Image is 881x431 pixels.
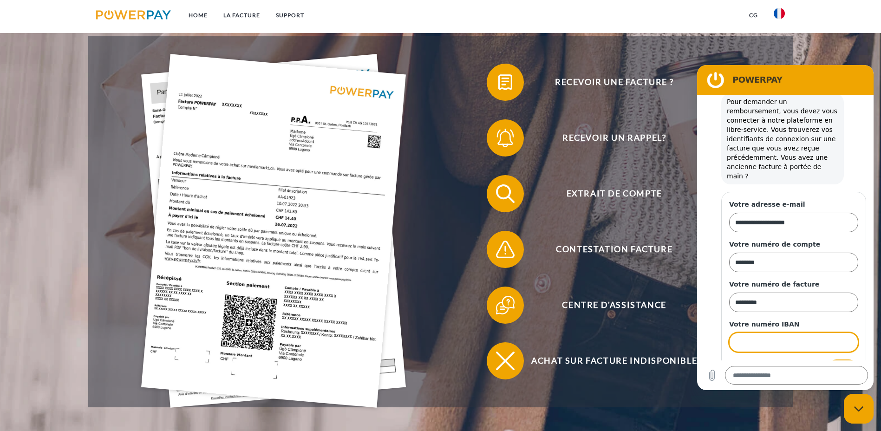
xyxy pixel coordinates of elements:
[487,119,728,157] button: Recevoir un rappel?
[487,287,728,324] button: Centre d'assistance
[181,7,215,24] a: Home
[215,7,268,24] a: LA FACTURE
[487,175,728,212] button: Extrait de compte
[500,64,728,101] span: Recevoir une facture ?
[494,71,517,94] img: qb_bill.svg
[494,294,517,317] img: qb_help.svg
[141,54,406,408] img: single_invoice_powerpay_fr.jpg
[487,342,728,379] button: Achat sur facture indisponible
[697,65,874,390] iframe: Fenêtre de messagerie
[774,8,785,19] img: fr
[500,287,728,324] span: Centre d'assistance
[494,126,517,150] img: qb_bell.svg
[500,175,728,212] span: Extrait de compte
[268,7,312,24] a: Support
[500,342,728,379] span: Achat sur facture indisponible
[741,7,766,24] a: CG
[844,394,874,424] iframe: Bouton de lancement de la fenêtre de messagerie, conversation en cours
[487,231,728,268] button: Contestation Facture
[500,119,728,157] span: Recevoir un rappel?
[487,64,728,101] button: Recevoir une facture ?
[494,349,517,372] img: qb_close.svg
[96,10,171,20] img: logo-powerpay.svg
[494,182,517,205] img: qb_search.svg
[494,238,517,261] img: qb_warning.svg
[500,231,728,268] span: Contestation Facture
